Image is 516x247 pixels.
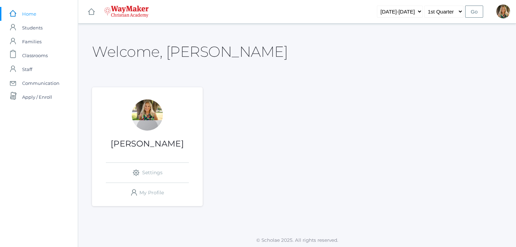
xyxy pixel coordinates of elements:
img: 4_waymaker-logo-stack-white.png [104,6,149,18]
span: Communication [22,76,59,90]
div: Claudia Marosz [496,5,510,18]
span: Apply / Enroll [22,90,52,104]
input: Go [465,6,483,18]
span: Home [22,7,36,21]
p: © Scholae 2025. All rights reserved. [78,237,516,244]
h2: Welcome, [PERSON_NAME] [92,44,288,60]
span: Students [22,21,43,35]
a: Settings [106,163,189,183]
h1: [PERSON_NAME] [92,139,203,148]
span: Classrooms [22,48,48,62]
a: My Profile [106,183,189,203]
span: Families [22,35,42,48]
span: Staff [22,62,32,76]
div: Claudia Marosz [132,99,163,131]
